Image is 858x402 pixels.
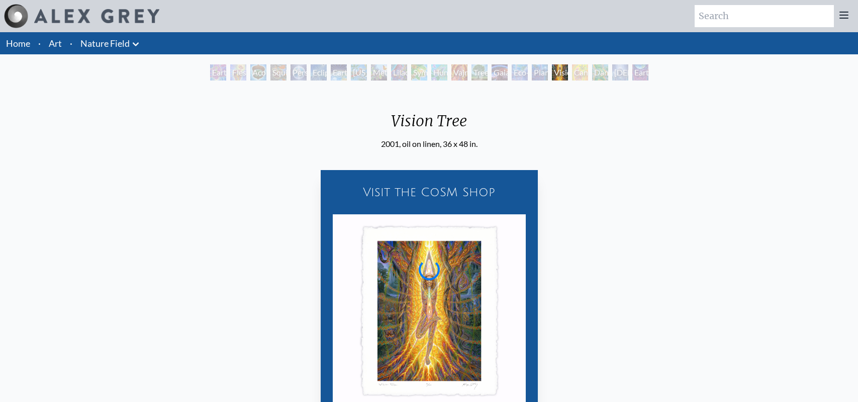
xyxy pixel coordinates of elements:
li: · [66,32,76,54]
a: Home [6,38,30,49]
div: Planetary Prayers [532,64,548,81]
li: · [34,32,45,54]
div: Cannabis Mudra [572,64,588,81]
div: Vision Tree [381,112,478,138]
a: Visit the CoSM Shop [327,176,532,208]
a: Nature Field [80,36,130,50]
div: Squirrel [270,64,287,81]
div: Flesh of the Gods [230,64,246,81]
div: [DEMOGRAPHIC_DATA] in the Ocean of Awareness [612,64,628,81]
input: Search [695,5,834,27]
div: Tree & Person [471,64,488,81]
div: Eco-Atlas [512,64,528,81]
div: Vajra Horse [451,64,467,81]
div: Person Planet [291,64,307,81]
div: Vision Tree [552,64,568,81]
div: Eclipse [311,64,327,81]
div: Earth Witness [210,64,226,81]
div: Symbiosis: Gall Wasp & Oak Tree [411,64,427,81]
div: Lilacs [391,64,407,81]
div: 2001, oil on linen, 36 x 48 in. [381,138,478,150]
div: Acorn Dream [250,64,266,81]
div: Earthmind [632,64,648,81]
div: Gaia [492,64,508,81]
div: Humming Bird [431,64,447,81]
div: Earth Energies [331,64,347,81]
div: Metamorphosis [371,64,387,81]
a: Art [49,36,62,50]
div: [US_STATE] Song [351,64,367,81]
div: Dance of Cannabia [592,64,608,81]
